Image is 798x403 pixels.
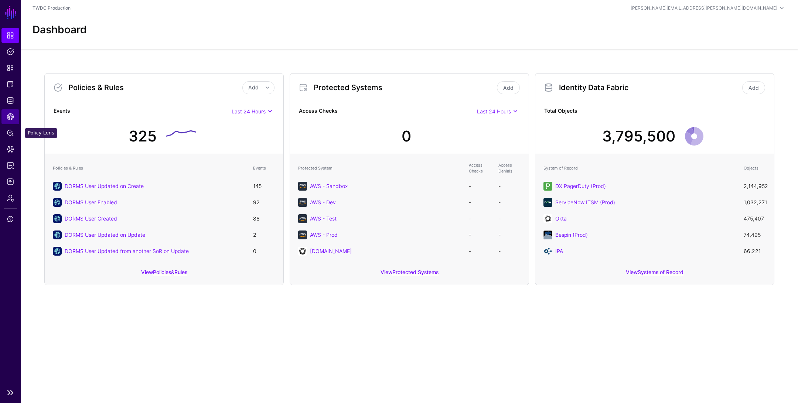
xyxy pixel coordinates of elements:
th: Access Denials [495,158,524,178]
a: DORMS User Enabled [65,199,117,205]
h3: Protected Systems [314,83,495,92]
a: CAEP Hub [1,109,19,124]
img: svg+xml;base64,PHN2ZyB3aWR0aD0iNjQiIGhlaWdodD0iNjQiIHZpZXdCb3g9IjAgMCA2NCA2NCIgZmlsbD0ibm9uZSIgeG... [543,182,552,191]
a: Data Lens [1,142,19,157]
td: - [465,194,495,211]
td: - [495,178,524,194]
span: Last 24 Hours [232,108,266,115]
span: Support [7,215,14,223]
td: 92 [249,194,279,211]
img: svg+xml;base64,PHN2ZyB2ZXJzaW9uPSIxLjEiIGlkPSJMYXllcl8xIiB4bWxucz0iaHR0cDovL3d3dy53My5vcmcvMjAwMC... [543,230,552,239]
td: - [495,227,524,243]
span: CAEP Hub [7,113,14,120]
a: AWS - Test [310,215,337,222]
th: Protected System [294,158,465,178]
a: SGNL [4,4,17,21]
div: View & [45,264,283,285]
span: Reports [7,162,14,169]
span: Protected Systems [7,81,14,88]
img: svg+xml;base64,PHN2ZyB3aWR0aD0iNjQiIGhlaWdodD0iNjQiIHZpZXdCb3g9IjAgMCA2NCA2NCIgZmlsbD0ibm9uZSIgeG... [298,198,307,207]
strong: Access Checks [299,107,477,116]
h3: Identity Data Fabric [559,83,741,92]
a: DX PagerDuty (Prod) [555,183,606,189]
a: Bespin (Prod) [555,232,588,238]
a: Dashboard [1,28,19,43]
strong: Events [54,107,232,116]
h3: Policies & Rules [68,83,242,92]
td: 2,144,952 [740,178,770,194]
th: Objects [740,158,770,178]
td: - [495,243,524,259]
img: svg+xml;base64,PD94bWwgdmVyc2lvbj0iMS4wIiBlbmNvZGluZz0iVVRGLTgiIHN0YW5kYWxvbmU9Im5vIj8+CjwhLS0gQ3... [543,247,552,256]
td: 1,032,271 [740,194,770,211]
a: Identity Data Fabric [1,93,19,108]
a: TWDC Production [33,5,71,11]
h2: Dashboard [33,24,87,36]
th: Events [249,158,279,178]
span: Policy Lens [7,129,14,137]
td: - [465,178,495,194]
td: 145 [249,178,279,194]
a: ServiceNow ITSM (Prod) [555,199,615,205]
div: [PERSON_NAME][EMAIL_ADDRESS][PERSON_NAME][DOMAIN_NAME] [631,5,777,11]
th: Access Checks [465,158,495,178]
a: Policy Lens [1,126,19,140]
img: svg+xml;base64,PHN2ZyB3aWR0aD0iNjQiIGhlaWdodD0iNjQiIHZpZXdCb3g9IjAgMCA2NCA2NCIgZmlsbD0ibm9uZSIgeG... [298,230,307,239]
a: AWS - Prod [310,232,338,238]
img: svg+xml;base64,PHN2ZyB3aWR0aD0iNjQiIGhlaWdodD0iNjQiIHZpZXdCb3g9IjAgMCA2NCA2NCIgZmlsbD0ibm9uZSIgeG... [543,214,552,223]
a: Reports [1,158,19,173]
img: svg+xml;base64,PHN2ZyB3aWR0aD0iNjQiIGhlaWdodD0iNjQiIHZpZXdCb3g9IjAgMCA2NCA2NCIgZmlsbD0ibm9uZSIgeG... [543,198,552,207]
td: - [495,194,524,211]
a: Policies [153,269,171,275]
td: - [465,211,495,227]
a: [DOMAIN_NAME] [310,248,352,254]
span: Admin [7,194,14,202]
span: Logs [7,178,14,185]
img: svg+xml;base64,PHN2ZyB3aWR0aD0iNjQiIGhlaWdodD0iNjQiIHZpZXdCb3g9IjAgMCA2NCA2NCIgZmlsbD0ibm9uZSIgeG... [298,214,307,223]
span: Add [248,84,259,90]
a: IPA [555,248,563,254]
td: - [465,243,495,259]
td: 475,407 [740,211,770,227]
a: DORMS User Created [65,215,117,222]
a: Protected Systems [1,77,19,92]
div: 0 [402,125,411,147]
a: AWS - Dev [310,199,336,205]
a: Rules [174,269,187,275]
th: System of Record [540,158,740,178]
strong: Total Objects [544,107,765,116]
span: Last 24 Hours [477,108,511,115]
img: svg+xml;base64,PHN2ZyB3aWR0aD0iNjQiIGhlaWdodD0iNjQiIHZpZXdCb3g9IjAgMCA2NCA2NCIgZmlsbD0ibm9uZSIgeG... [298,247,307,256]
div: View [535,264,774,285]
td: 66,221 [740,243,770,259]
a: Okta [555,215,567,222]
a: Policies [1,44,19,59]
td: 74,495 [740,227,770,243]
td: - [495,211,524,227]
img: svg+xml;base64,PHN2ZyB3aWR0aD0iNjQiIGhlaWdodD0iNjQiIHZpZXdCb3g9IjAgMCA2NCA2NCIgZmlsbD0ibm9uZSIgeG... [298,182,307,191]
a: Snippets [1,61,19,75]
td: - [465,227,495,243]
a: AWS - Sandbox [310,183,348,189]
span: Policies [7,48,14,55]
div: 3,795,500 [602,125,675,147]
a: Systems of Record [638,269,683,275]
a: Add [742,81,765,94]
a: DORMS User Updated from another SoR on Update [65,248,189,254]
a: DORMS User Updated on Create [65,183,144,189]
div: Policy Lens [25,128,57,138]
span: Identity Data Fabric [7,97,14,104]
div: 325 [129,125,157,147]
td: 86 [249,211,279,227]
a: Logs [1,174,19,189]
a: Protected Systems [392,269,439,275]
a: Admin [1,191,19,205]
td: 2 [249,227,279,243]
a: DORMS User Updated on Update [65,232,145,238]
span: Snippets [7,64,14,72]
a: Add [497,81,520,94]
th: Policies & Rules [49,158,249,178]
td: 0 [249,243,279,259]
span: Data Lens [7,146,14,153]
div: View [290,264,529,285]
